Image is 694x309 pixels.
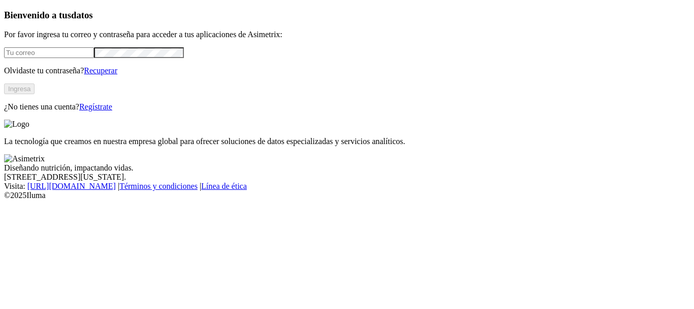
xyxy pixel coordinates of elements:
img: Logo [4,120,29,129]
a: [URL][DOMAIN_NAME] [27,182,116,190]
a: Recuperar [84,66,117,75]
a: Línea de ética [201,182,247,190]
div: Visita : | | [4,182,690,191]
span: datos [71,10,93,20]
p: ¿No tienes una cuenta? [4,102,690,111]
div: Diseñando nutrición, impactando vidas. [4,163,690,173]
p: Por favor ingresa tu correo y contraseña para acceder a tus aplicaciones de Asimetrix: [4,30,690,39]
div: © 2025 Iluma [4,191,690,200]
a: Términos y condiciones [119,182,198,190]
img: Asimetrix [4,154,45,163]
p: La tecnología que creamos en nuestra empresa global para ofrecer soluciones de datos especializad... [4,137,690,146]
h3: Bienvenido a tus [4,10,690,21]
div: [STREET_ADDRESS][US_STATE]. [4,173,690,182]
button: Ingresa [4,83,35,94]
input: Tu correo [4,47,94,58]
a: Regístrate [79,102,112,111]
p: Olvidaste tu contraseña? [4,66,690,75]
